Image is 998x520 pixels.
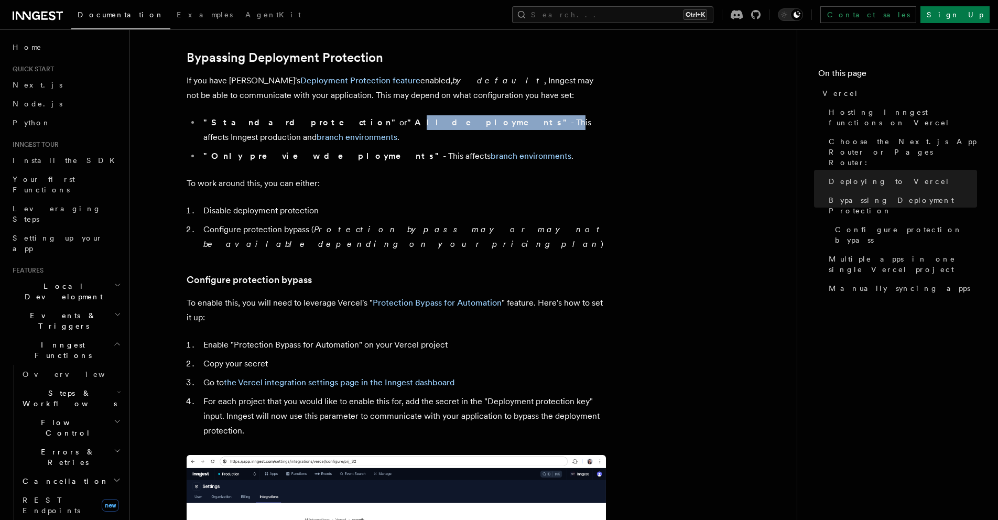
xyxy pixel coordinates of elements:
span: Steps & Workflows [18,388,117,409]
span: Bypassing Deployment Protection [829,195,977,216]
button: Errors & Retries [18,442,123,472]
span: Next.js [13,81,62,89]
a: Choose the Next.js App Router or Pages Router: [825,132,977,172]
span: Hosting Inngest functions on Vercel [829,107,977,128]
span: new [102,499,119,512]
span: Documentation [78,10,164,19]
p: If you have [PERSON_NAME]'s enabled, , Inngest may not be able to communicate with your applicati... [187,73,606,103]
span: REST Endpoints [23,496,80,515]
a: Next.js [8,75,123,94]
span: Overview [23,370,131,378]
span: Deploying to Vercel [829,176,950,187]
a: Setting up your app [8,229,123,258]
a: Deployment Protection feature [300,75,420,85]
a: Leveraging Steps [8,199,123,229]
strong: "All deployments" [407,117,571,127]
h4: On this page [818,67,977,84]
span: Python [13,118,51,127]
button: Inngest Functions [8,335,123,365]
span: Errors & Retries [18,447,114,468]
span: Events & Triggers [8,310,114,331]
a: branch environments [317,132,397,142]
a: Python [8,113,123,132]
a: Contact sales [820,6,916,23]
span: Choose the Next.js App Router or Pages Router: [829,136,977,168]
span: Flow Control [18,417,114,438]
span: Examples [177,10,233,19]
span: Quick start [8,65,54,73]
li: Enable "Protection Bypass for Automation" on your Vercel project [200,338,606,352]
a: Bypassing Deployment Protection [187,50,383,65]
li: For each project that you would like to enable this for, add the secret in the "Deployment protec... [200,394,606,438]
span: Home [13,42,42,52]
p: To work around this, you can either: [187,176,606,191]
a: Sign Up [920,6,990,23]
strong: "Only preview deployments" [203,151,443,161]
p: To enable this, you will need to leverage Vercel's " " feature. Here's how to set it up: [187,296,606,325]
a: Home [8,38,123,57]
button: Events & Triggers [8,306,123,335]
a: Node.js [8,94,123,113]
span: Node.js [13,100,62,108]
span: Your first Functions [13,175,75,194]
button: Search...Ctrl+K [512,6,713,23]
span: Leveraging Steps [13,204,101,223]
a: Deploying to Vercel [825,172,977,191]
span: Setting up your app [13,234,103,253]
a: Manually syncing apps [825,279,977,298]
button: Toggle dark mode [778,8,803,21]
a: Your first Functions [8,170,123,199]
button: Steps & Workflows [18,384,123,413]
span: AgentKit [245,10,301,19]
span: Manually syncing apps [829,283,970,294]
em: Protection bypass may or may not be available depending on your pricing plan [203,224,604,249]
a: Multiple apps in one single Vercel project [825,250,977,279]
span: Local Development [8,281,114,302]
li: Configure protection bypass ( ) [200,222,606,252]
span: Features [8,266,44,275]
span: Vercel [822,88,859,99]
a: Configure protection bypass [831,220,977,250]
a: AgentKit [239,3,307,28]
a: Protection Bypass for Automation [373,298,502,308]
a: Hosting Inngest functions on Vercel [825,103,977,132]
a: Vercel [818,84,977,103]
li: or - This affects Inngest production and . [200,115,606,145]
span: Inngest tour [8,140,59,149]
li: Copy your secret [200,356,606,371]
a: Configure protection bypass [187,273,312,287]
button: Cancellation [18,472,123,491]
span: Inngest Functions [8,340,113,361]
kbd: Ctrl+K [684,9,707,20]
button: Flow Control [18,413,123,442]
li: Go to [200,375,606,390]
span: Multiple apps in one single Vercel project [829,254,977,275]
a: Overview [18,365,123,384]
a: Install the SDK [8,151,123,170]
button: Local Development [8,277,123,306]
a: Bypassing Deployment Protection [825,191,977,220]
span: Configure protection bypass [835,224,977,245]
a: branch environments [491,151,571,161]
li: Disable deployment protection [200,203,606,218]
a: Documentation [71,3,170,29]
span: Cancellation [18,476,109,486]
strong: "Standard protection" [203,117,399,127]
a: REST Endpointsnew [18,491,123,520]
em: by default [452,75,544,85]
a: the Vercel integration settings page in the Inngest dashboard [224,377,454,387]
span: Install the SDK [13,156,121,165]
a: Examples [170,3,239,28]
li: - This affects . [200,149,606,164]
